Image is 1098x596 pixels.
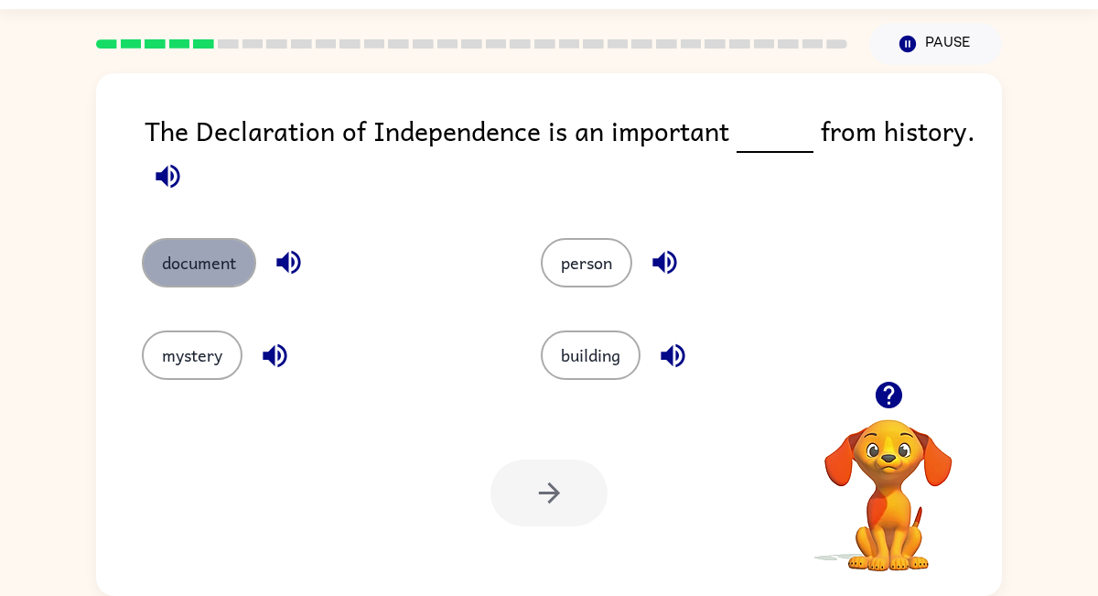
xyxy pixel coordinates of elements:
div: The Declaration of Independence is an important from history. [145,110,1002,201]
button: person [541,238,632,287]
button: mystery [142,331,242,380]
button: Pause [869,23,1002,65]
button: document [142,238,256,287]
video: Your browser must support playing .mp4 files to use Literably. Please try using another browser. [797,391,980,574]
button: building [541,331,640,380]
